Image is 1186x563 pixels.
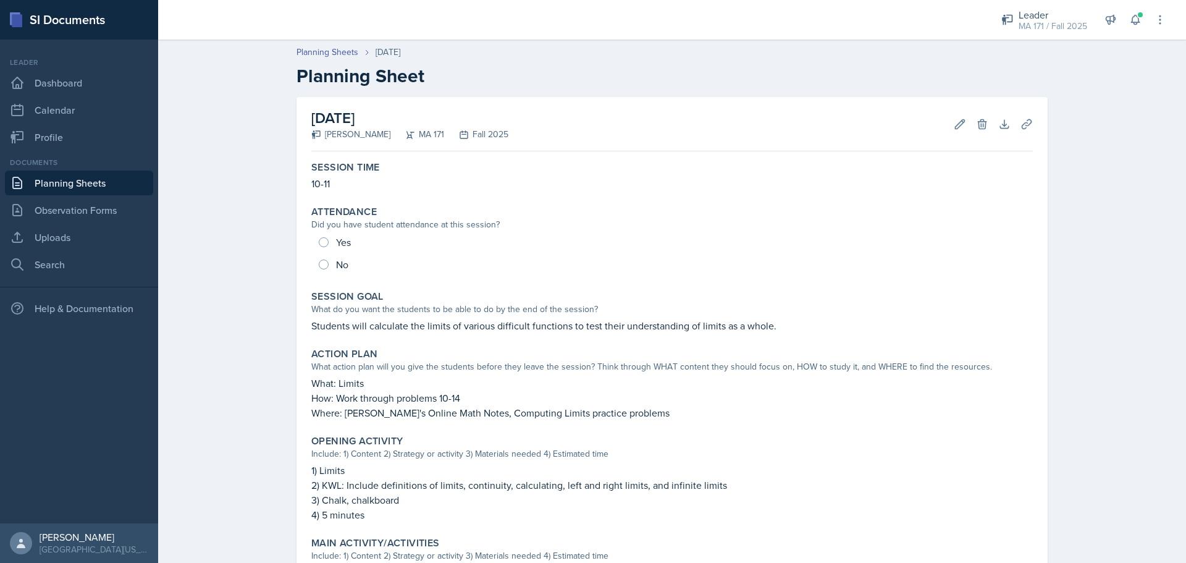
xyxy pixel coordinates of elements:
div: What do you want the students to be able to do by the end of the session? [311,303,1033,316]
label: Main Activity/Activities [311,537,440,549]
div: Documents [5,157,153,168]
div: What action plan will you give the students before they leave the session? Think through WHAT con... [311,360,1033,373]
div: Include: 1) Content 2) Strategy or activity 3) Materials needed 4) Estimated time [311,447,1033,460]
p: 3) Chalk, chalkboard [311,493,1033,507]
div: Leader [1019,7,1087,22]
label: Attendance [311,206,377,218]
a: Dashboard [5,70,153,95]
label: Session Goal [311,290,384,303]
p: 10-11 [311,176,1033,191]
p: How: Work through problems 10-14 [311,391,1033,405]
div: [DATE] [376,46,400,59]
a: Observation Forms [5,198,153,222]
p: 2) KWL: Include definitions of limits, continuity, calculating, left and right limits, and infini... [311,478,1033,493]
p: 1) Limits [311,463,1033,478]
a: Calendar [5,98,153,122]
label: Opening Activity [311,435,403,447]
a: Search [5,252,153,277]
div: MA 171 [390,128,444,141]
label: Session Time [311,161,380,174]
div: Did you have student attendance at this session? [311,218,1033,231]
p: What: Limits [311,376,1033,391]
div: MA 171 / Fall 2025 [1019,20,1087,33]
h2: [DATE] [311,107,508,129]
div: [PERSON_NAME] [40,531,148,543]
div: Help & Documentation [5,296,153,321]
a: Planning Sheets [5,171,153,195]
p: 4) 5 minutes [311,507,1033,522]
div: [GEOGRAPHIC_DATA][US_STATE] in [GEOGRAPHIC_DATA] [40,543,148,556]
a: Profile [5,125,153,150]
label: Action Plan [311,348,377,360]
div: [PERSON_NAME] [311,128,390,141]
h2: Planning Sheet [296,65,1048,87]
p: Where: [PERSON_NAME]'s Online Math Notes, Computing Limits practice problems [311,405,1033,420]
div: Include: 1) Content 2) Strategy or activity 3) Materials needed 4) Estimated time [311,549,1033,562]
a: Planning Sheets [296,46,358,59]
a: Uploads [5,225,153,250]
p: Students will calculate the limits of various difficult functions to test their understanding of ... [311,318,1033,333]
div: Fall 2025 [444,128,508,141]
div: Leader [5,57,153,68]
